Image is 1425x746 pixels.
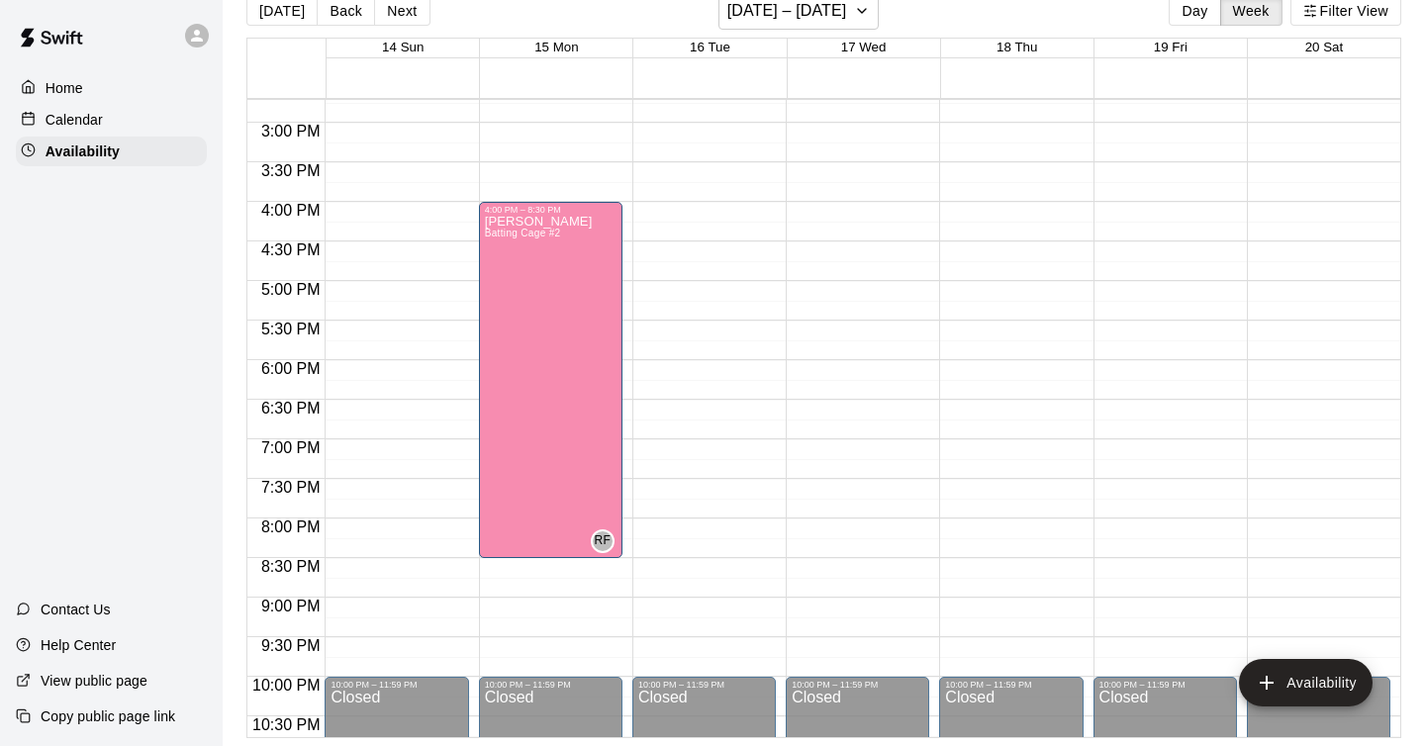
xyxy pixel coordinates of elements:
[256,558,326,575] span: 8:30 PM
[997,40,1037,54] button: 18 Thu
[16,73,207,103] a: Home
[256,637,326,654] span: 9:30 PM
[256,281,326,298] span: 5:00 PM
[485,205,617,215] div: 4:00 PM – 8:30 PM
[331,680,462,690] div: 10:00 PM – 11:59 PM
[256,518,326,535] span: 8:00 PM
[46,110,103,130] p: Calendar
[41,600,111,619] p: Contact Us
[256,162,326,179] span: 3:30 PM
[591,529,615,553] div: Riley Frost
[16,137,207,166] a: Availability
[534,40,578,54] button: 15 Mon
[1239,659,1373,706] button: add
[638,680,770,690] div: 10:00 PM – 11:59 PM
[690,40,730,54] button: 16 Tue
[256,598,326,614] span: 9:00 PM
[41,706,175,726] p: Copy public page link
[479,202,622,558] div: 4:00 PM – 8:30 PM: Available
[256,241,326,258] span: 4:30 PM
[41,671,147,691] p: View public page
[41,635,116,655] p: Help Center
[256,400,326,417] span: 6:30 PM
[485,228,561,238] span: Batting Cage #2
[945,680,1077,690] div: 10:00 PM – 11:59 PM
[841,40,887,54] button: 17 Wed
[792,680,923,690] div: 10:00 PM – 11:59 PM
[1099,680,1231,690] div: 10:00 PM – 11:59 PM
[256,321,326,337] span: 5:30 PM
[485,680,617,690] div: 10:00 PM – 11:59 PM
[256,202,326,219] span: 4:00 PM
[256,123,326,140] span: 3:00 PM
[46,141,120,161] p: Availability
[247,716,325,733] span: 10:30 PM
[46,78,83,98] p: Home
[256,479,326,496] span: 7:30 PM
[382,40,424,54] button: 14 Sun
[256,360,326,377] span: 6:00 PM
[1154,40,1187,54] button: 19 Fri
[16,105,207,135] a: Calendar
[256,439,326,456] span: 7:00 PM
[1305,40,1344,54] button: 20 Sat
[595,531,612,551] span: RF
[247,677,325,694] span: 10:00 PM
